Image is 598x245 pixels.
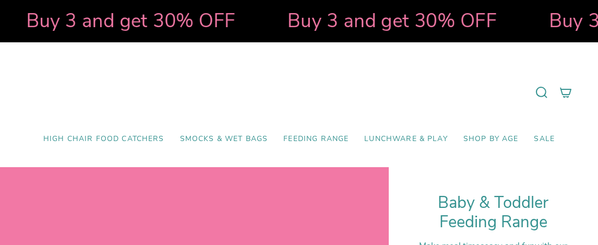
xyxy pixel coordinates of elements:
a: Smocks & Wet Bags [172,127,276,151]
a: Feeding Range [276,127,356,151]
a: Shop by Age [456,127,527,151]
span: High Chair Food Catchers [43,135,164,144]
h1: Baby & Toddler Feeding Range [415,193,572,232]
a: SALE [526,127,563,151]
span: Lunchware & Play [364,135,447,144]
a: Mumma’s Little Helpers [209,58,389,127]
span: Feeding Range [283,135,349,144]
strong: Buy 3 and get 30% OFF [285,8,494,34]
a: Lunchware & Play [356,127,455,151]
strong: Buy 3 and get 30% OFF [23,8,233,34]
a: High Chair Food Catchers [35,127,172,151]
span: Shop by Age [463,135,519,144]
span: Smocks & Wet Bags [180,135,268,144]
span: SALE [534,135,555,144]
